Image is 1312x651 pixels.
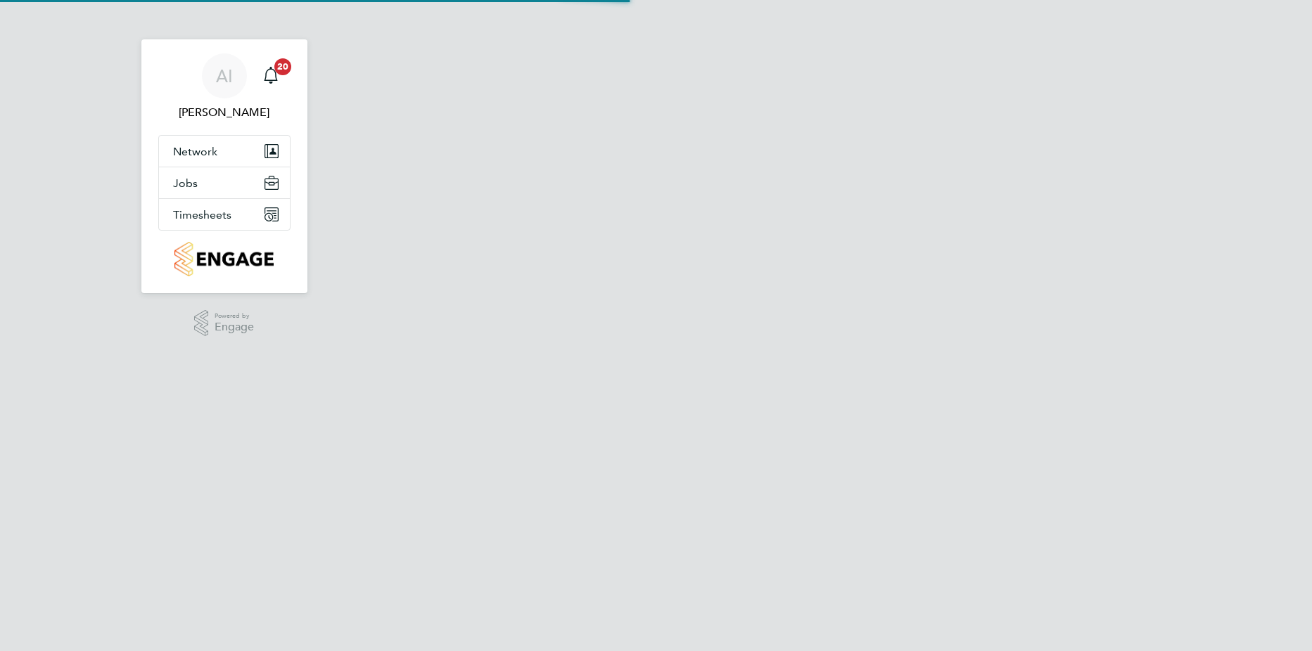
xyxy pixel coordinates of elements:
span: Adrian Iacob [158,104,291,121]
nav: Main navigation [141,39,307,293]
span: Timesheets [173,208,231,221]
img: countryside-properties-logo-retina.png [174,242,274,276]
button: Timesheets [159,199,290,230]
span: Powered by [215,310,254,322]
span: Jobs [173,176,198,190]
span: 20 [274,58,291,75]
a: Go to home page [158,242,291,276]
button: Network [159,136,290,167]
span: AI [216,67,233,85]
span: Engage [215,321,254,333]
a: 20 [257,53,285,98]
button: Jobs [159,167,290,198]
a: AI[PERSON_NAME] [158,53,291,121]
a: Powered byEngage [194,310,254,337]
span: Network [173,145,217,158]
